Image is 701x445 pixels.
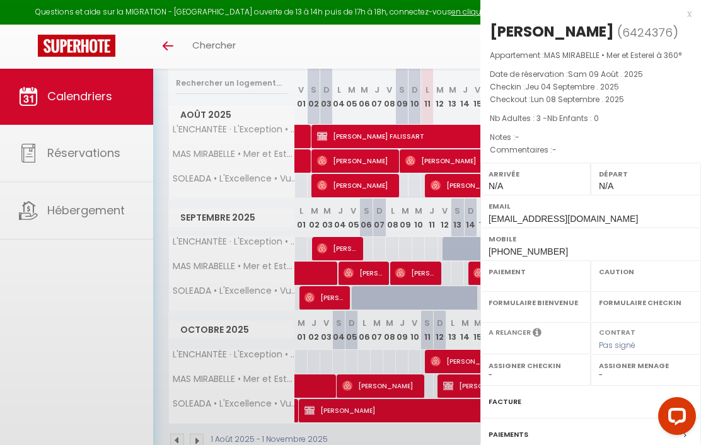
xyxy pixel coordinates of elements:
label: Formulaire Bienvenue [489,296,582,309]
label: Paiement [489,265,582,278]
p: Commentaires : [490,144,692,156]
span: Pas signé [599,340,635,350]
label: Arrivée [489,168,582,180]
p: Notes : [490,131,692,144]
label: Email [489,200,693,212]
iframe: LiveChat chat widget [648,392,701,445]
span: - [552,144,557,155]
label: Assigner Menage [599,359,693,372]
span: MAS MIRABELLE • Mer et Esterel à 360° [544,50,681,61]
p: Appartement : [490,49,692,62]
label: Départ [599,168,693,180]
span: N/A [489,181,503,191]
label: Paiements [489,428,528,441]
span: Nb Enfants : 0 [547,113,599,124]
span: Nb Adultes : 3 - [490,113,599,124]
p: Date de réservation : [490,68,692,81]
span: [EMAIL_ADDRESS][DOMAIN_NAME] [489,214,638,224]
span: ( ) [617,23,678,41]
p: Checkout : [490,93,692,106]
label: Assigner Checkin [489,359,582,372]
span: [PHONE_NUMBER] [489,246,568,257]
p: Checkin : [490,81,692,93]
span: Lun 08 Septembre . 2025 [531,94,624,105]
span: Sam 09 Août . 2025 [568,69,643,79]
label: Mobile [489,233,693,245]
span: N/A [599,181,613,191]
div: [PERSON_NAME] [490,21,614,42]
label: Contrat [599,327,635,335]
label: Formulaire Checkin [599,296,693,309]
label: A relancer [489,327,531,338]
span: 6424376 [622,25,673,40]
span: - [515,132,519,142]
i: Sélectionner OUI si vous souhaiter envoyer les séquences de messages post-checkout [533,327,542,341]
span: Jeu 04 Septembre . 2025 [525,81,619,92]
label: Facture [489,395,521,408]
div: x [480,6,692,21]
label: Caution [599,265,693,278]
